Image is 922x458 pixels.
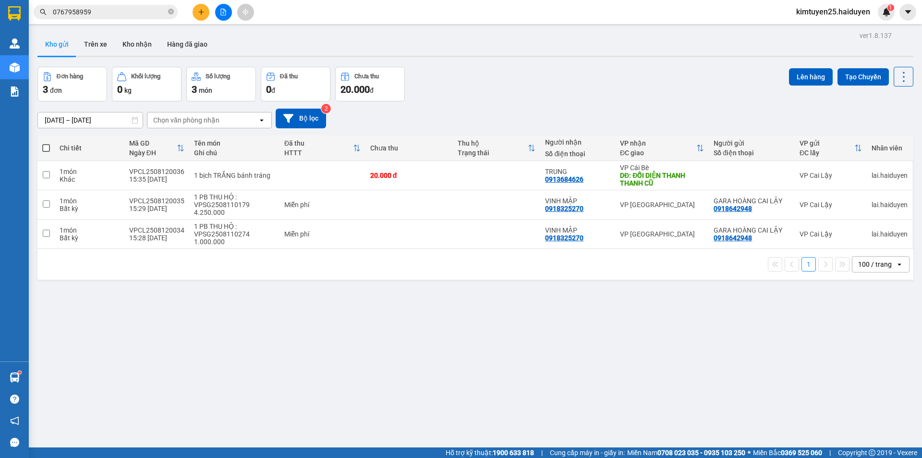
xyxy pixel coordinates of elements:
span: aim [242,9,249,15]
div: 1 PB THU HỘ : VPSG2508110274 1.000.000 [194,223,275,246]
div: 15:29 [DATE] [129,205,184,212]
div: VP Cai Lậy [800,201,862,209]
img: icon-new-feature [882,8,891,16]
div: GARA HOÀNG CAI LẬY [714,197,790,205]
div: Chi tiết [60,144,120,152]
span: Miền Nam [627,447,745,458]
span: món [199,87,212,94]
div: VP nhận [620,139,696,147]
img: logo-vxr [8,6,21,21]
div: Số điện thoại [545,150,610,158]
button: Trên xe [76,33,115,56]
div: 1 món [60,226,120,234]
button: aim [237,4,254,21]
span: Cung cấp máy in - giấy in: [550,447,625,458]
div: Số lượng [206,73,230,80]
div: DĐ: ĐỐI DIỆN THANH THANH CŨ [620,172,704,187]
div: 1 PB THU HỘ : VPSG2508110179 4.250.000 [194,193,275,216]
div: Bất kỳ [60,205,120,212]
span: Hỗ trợ kỹ thuật: [446,447,534,458]
div: 0918642948 [714,205,752,212]
button: Số lượng3món [186,67,256,101]
div: ĐC giao [620,149,696,157]
button: Hàng đã giao [159,33,215,56]
div: Người gửi [714,139,790,147]
div: Khối lượng [131,73,160,80]
strong: 0708 023 035 - 0935 103 250 [657,449,745,457]
th: Toggle SortBy [279,136,365,161]
span: plus [198,9,205,15]
svg: open [258,116,266,124]
div: Người nhận [545,138,610,146]
button: caret-down [899,4,916,21]
button: plus [193,4,209,21]
div: VPCL2508120034 [129,226,184,234]
span: | [541,447,543,458]
span: ⚪️ [748,451,751,455]
div: Chưa thu [370,144,448,152]
div: 0913684626 [545,175,583,183]
img: solution-icon [10,87,20,97]
div: Tên món [194,139,275,147]
div: VP gửi [800,139,854,147]
div: 0918325270 [545,234,583,242]
div: Đã thu [284,139,353,147]
svg: open [896,260,903,268]
span: close-circle [168,9,174,14]
span: 3 [192,84,197,95]
div: Số điện thoại [714,149,790,157]
div: Miễn phí [284,230,361,238]
th: Toggle SortBy [453,136,540,161]
div: 1 bịch TRẮNG bánh tráng [194,172,275,179]
strong: 1900 633 818 [493,449,534,457]
button: Đã thu0đ [261,67,330,101]
span: đ [370,87,374,94]
div: 15:28 [DATE] [129,234,184,242]
input: Tìm tên, số ĐT hoặc mã đơn [53,7,166,17]
div: 15:35 [DATE] [129,175,184,183]
div: 1 món [60,168,120,175]
sup: 1 [18,371,21,374]
span: notification [10,416,19,425]
span: 0 [266,84,271,95]
span: 20.000 [340,84,370,95]
div: VINH MẬP [545,226,610,234]
div: Mã GD [129,139,177,147]
span: search [40,9,47,15]
sup: 2 [321,104,331,113]
button: Bộ lọc [276,109,326,128]
div: Đã thu [280,73,298,80]
button: Đơn hàng3đơn [37,67,107,101]
span: đơn [50,87,62,94]
div: Thu hộ [458,139,528,147]
span: caret-down [904,8,912,16]
div: GARA HOÀNG CAI LẬY [714,226,790,234]
div: ĐC lấy [800,149,854,157]
button: file-add [215,4,232,21]
div: Bất kỳ [60,234,120,242]
button: Lên hàng [789,68,833,86]
div: VP Cái Bè [620,164,704,172]
button: Kho nhận [115,33,159,56]
div: 0918642948 [714,234,752,242]
sup: 1 [887,4,894,11]
div: 0918325270 [545,205,583,212]
img: warehouse-icon [10,38,20,49]
div: Khác [60,175,120,183]
th: Toggle SortBy [124,136,189,161]
button: 1 [801,257,816,272]
div: VP Cai Lậy [800,172,862,179]
div: Chưa thu [354,73,379,80]
span: 3 [43,84,48,95]
span: đ [271,87,275,94]
span: Miền Bắc [753,447,822,458]
button: Tạo Chuyến [837,68,889,86]
input: Select a date range. [38,112,143,128]
div: Chọn văn phòng nhận [153,115,219,125]
th: Toggle SortBy [615,136,709,161]
span: close-circle [168,8,174,17]
div: VP [GEOGRAPHIC_DATA] [620,230,704,238]
span: message [10,438,19,447]
span: 0 [117,84,122,95]
span: 1 [889,4,892,11]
